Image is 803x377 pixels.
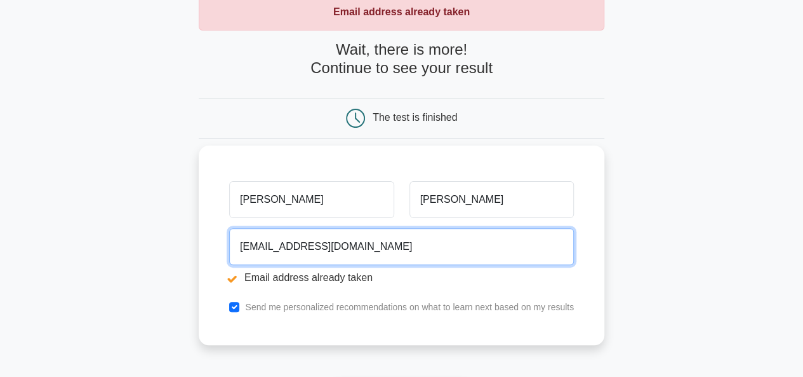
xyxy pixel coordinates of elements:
li: Email address already taken [229,270,574,285]
div: The test is finished [373,112,457,123]
label: Send me personalized recommendations on what to learn next based on my results [245,302,574,312]
strong: Email address already taken [333,6,470,17]
input: Last name [409,181,574,218]
input: First name [229,181,394,218]
input: Email [229,228,574,265]
h4: Wait, there is more! Continue to see your result [199,41,604,78]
